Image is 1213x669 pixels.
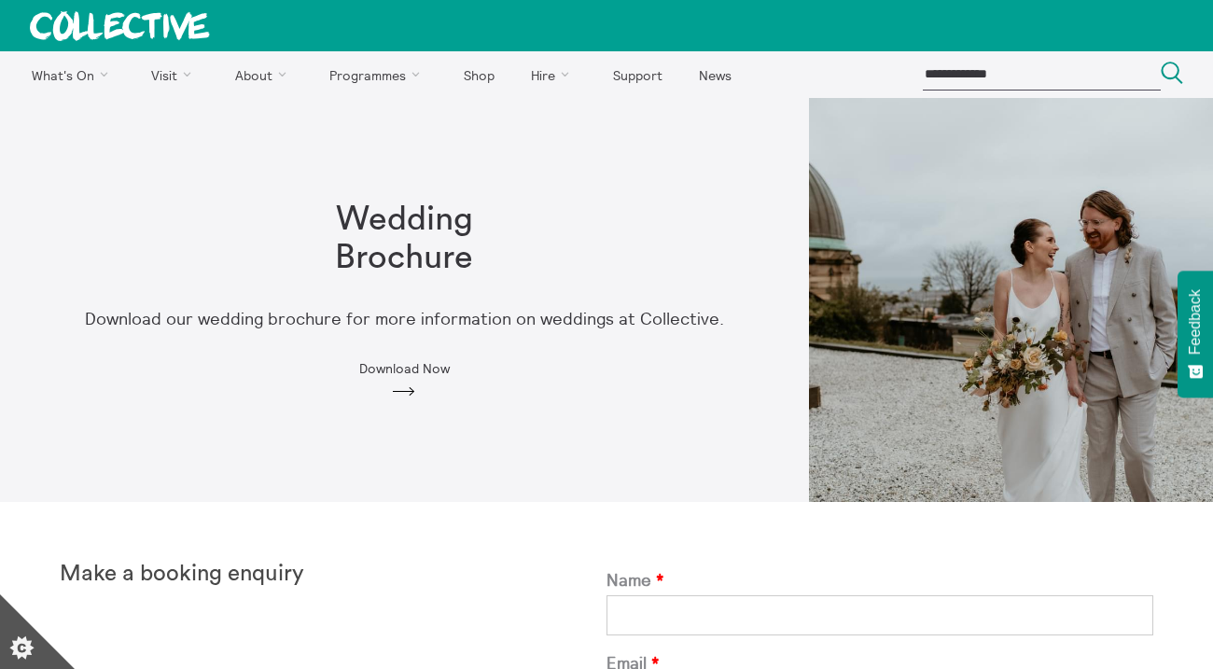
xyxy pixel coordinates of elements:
a: Support [596,51,678,98]
a: Shop [447,51,510,98]
span: Feedback [1187,289,1204,355]
a: News [682,51,747,98]
button: Feedback - Show survey [1178,271,1213,397]
a: Programmes [314,51,444,98]
a: About [218,51,310,98]
strong: Make a booking enquiry [60,563,304,585]
a: Visit [135,51,216,98]
a: What's On [15,51,132,98]
h1: Wedding Brochure [285,201,523,278]
a: Hire [515,51,593,98]
img: Modern art shoot Claire Fleck 10 [809,98,1213,502]
p: Download our wedding brochure for more information on weddings at Collective. [85,310,724,329]
label: Name [606,571,1153,591]
span: Download Now [359,361,450,376]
